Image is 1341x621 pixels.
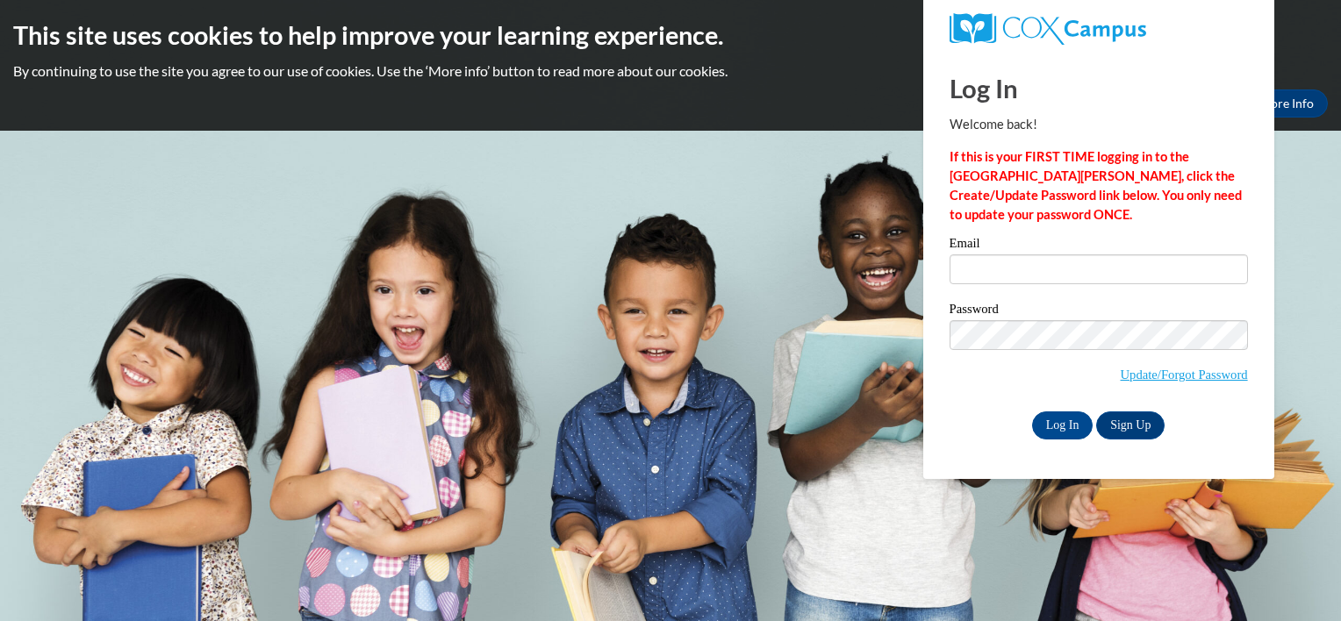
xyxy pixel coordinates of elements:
[950,70,1248,106] h1: Log In
[1245,89,1328,118] a: More Info
[950,237,1248,254] label: Email
[950,13,1248,45] a: COX Campus
[950,115,1248,134] p: Welcome back!
[950,149,1242,222] strong: If this is your FIRST TIME logging in to the [GEOGRAPHIC_DATA][PERSON_NAME], click the Create/Upd...
[1121,368,1248,382] a: Update/Forgot Password
[950,13,1146,45] img: COX Campus
[13,18,1328,53] h2: This site uses cookies to help improve your learning experience.
[13,61,1328,81] p: By continuing to use the site you agree to our use of cookies. Use the ‘More info’ button to read...
[950,303,1248,320] label: Password
[1032,411,1094,439] input: Log In
[1096,411,1165,439] a: Sign Up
